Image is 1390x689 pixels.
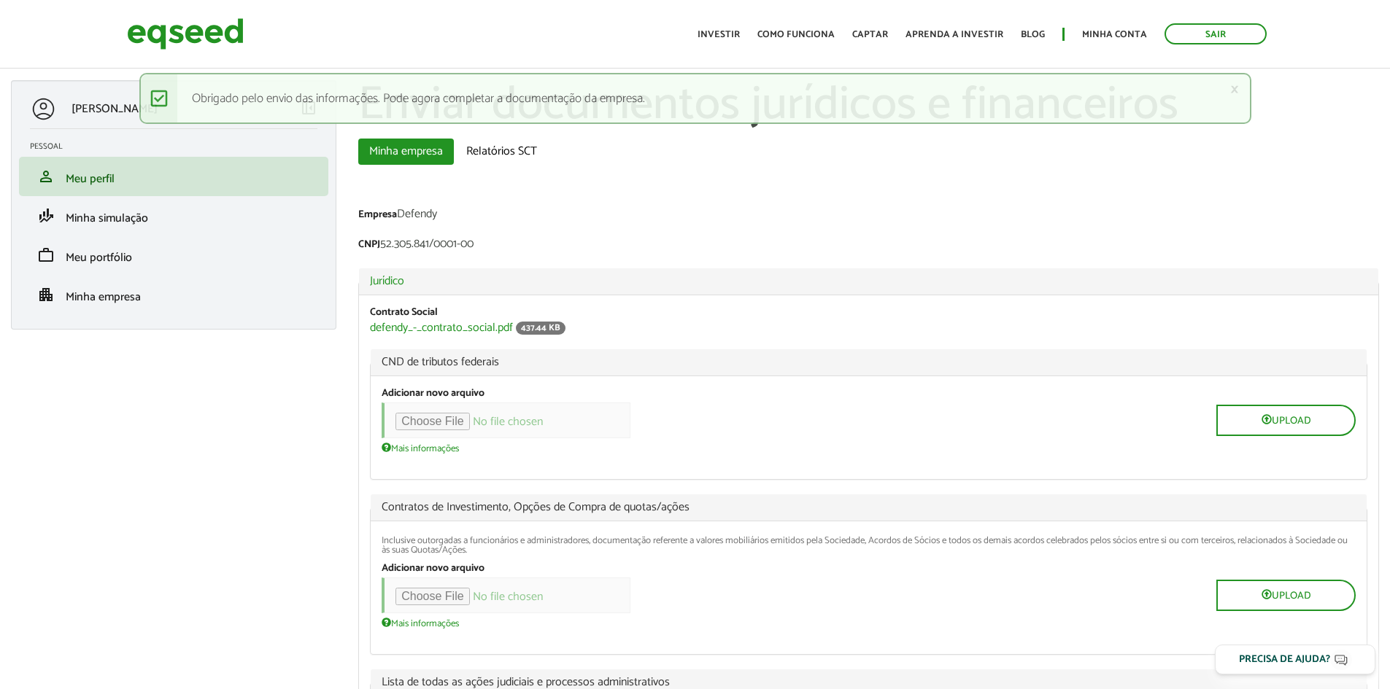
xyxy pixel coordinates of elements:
div: Inclusive outorgadas a funcionários e administradores, documentação referente a valores mobiliári... [382,536,1356,555]
span: person [37,168,55,185]
a: defendy_-_contrato_social.pdf [370,322,513,334]
div: Obrigado pelo envio das informações. Pode agora completar a documentação da empresa. [139,73,1251,124]
li: Meu portfólio [19,235,328,275]
a: Investir [698,30,740,39]
a: × [1230,82,1239,97]
a: Minha conta [1082,30,1147,39]
a: Blog [1021,30,1045,39]
span: Lista de todas as ações judiciais e processos administrativos [382,677,1356,688]
span: Minha simulação [66,209,148,228]
a: Relatórios SCT [455,139,548,165]
a: Como funciona [757,30,835,39]
span: Contratos de Investimento, Opções de Compra de quotas/ações [382,502,1356,513]
a: Sair [1165,23,1267,44]
span: Minha empresa [66,287,141,307]
label: Adicionar novo arquivo [382,564,484,574]
span: 437.44 KB [516,322,565,335]
button: Upload [1216,580,1356,611]
span: CND de tributos federais [382,357,1356,368]
span: apartment [37,286,55,303]
label: Adicionar novo arquivo [382,389,484,399]
li: Meu perfil [19,157,328,196]
img: EqSeed [127,15,244,53]
a: Minha empresa [358,139,454,165]
label: CNPJ [358,240,380,250]
a: Captar [852,30,888,39]
button: Upload [1216,405,1356,436]
div: 52.305.841/0001-00 [358,238,1379,254]
span: work [37,246,55,264]
p: [PERSON_NAME] [72,102,158,116]
a: Mais informações [382,617,459,628]
a: apartmentMinha empresa [30,286,317,303]
h2: Pessoal [30,142,328,151]
li: Minha simulação [19,196,328,235]
li: Minha empresa [19,275,328,314]
span: Meu perfil [66,169,115,189]
a: Mais informações [382,442,459,454]
span: finance_mode [37,207,55,225]
label: Contrato Social [370,308,438,318]
a: Aprenda a investir [906,30,1003,39]
a: finance_modeMinha simulação [30,207,317,225]
div: Defendy [358,209,1379,224]
a: personMeu perfil [30,168,317,185]
a: Jurídico [370,276,1367,287]
label: Empresa [358,210,397,220]
span: Meu portfólio [66,248,132,268]
a: workMeu portfólio [30,246,317,264]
